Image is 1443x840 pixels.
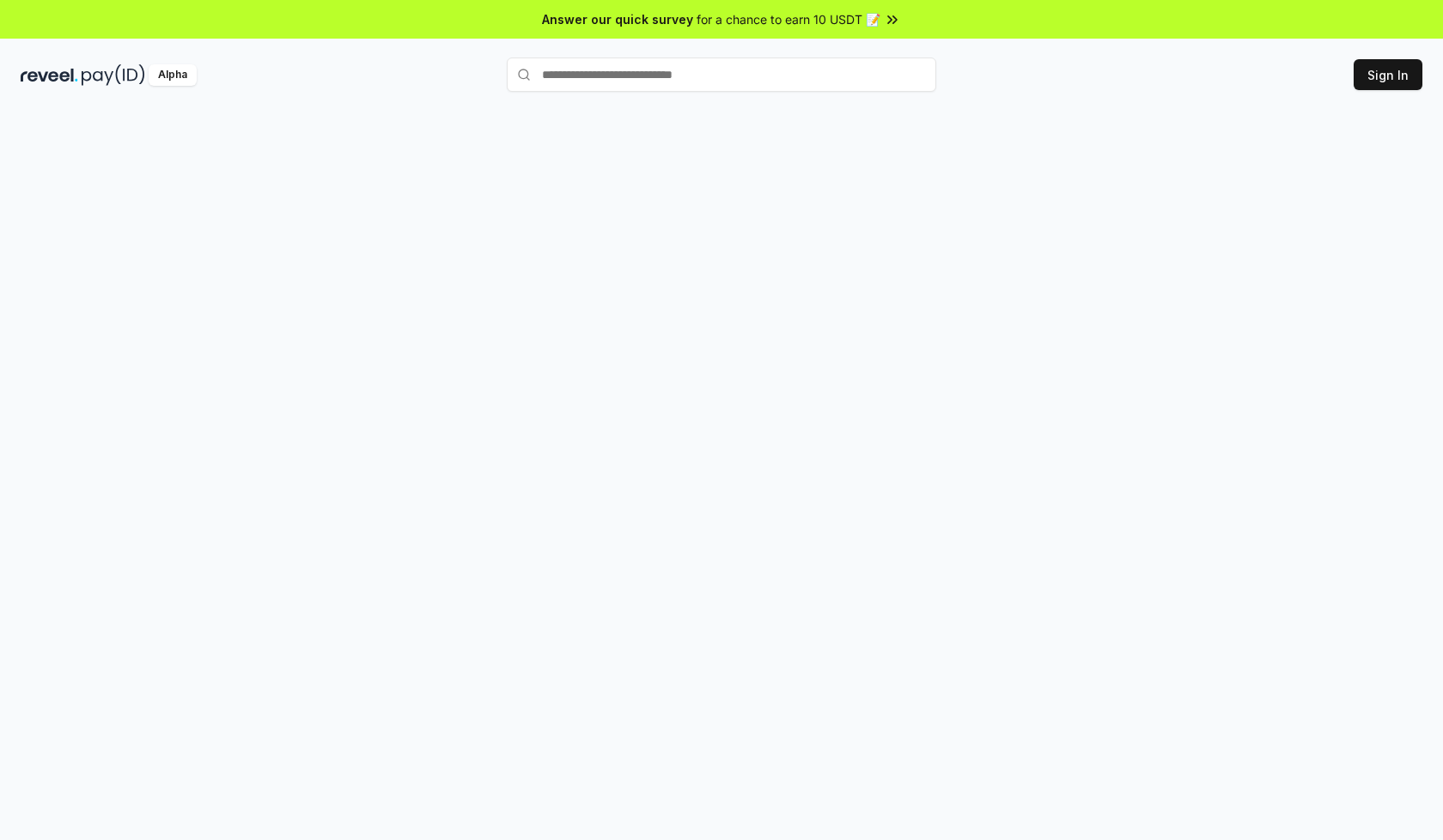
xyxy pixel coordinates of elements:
[542,10,693,28] span: Answer our quick survey
[149,64,197,86] div: Alpha
[1354,59,1422,90] button: Sign In
[82,64,145,86] img: pay_id
[697,10,880,28] span: for a chance to earn 10 USDT 📝
[21,64,78,86] img: reveel_dark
